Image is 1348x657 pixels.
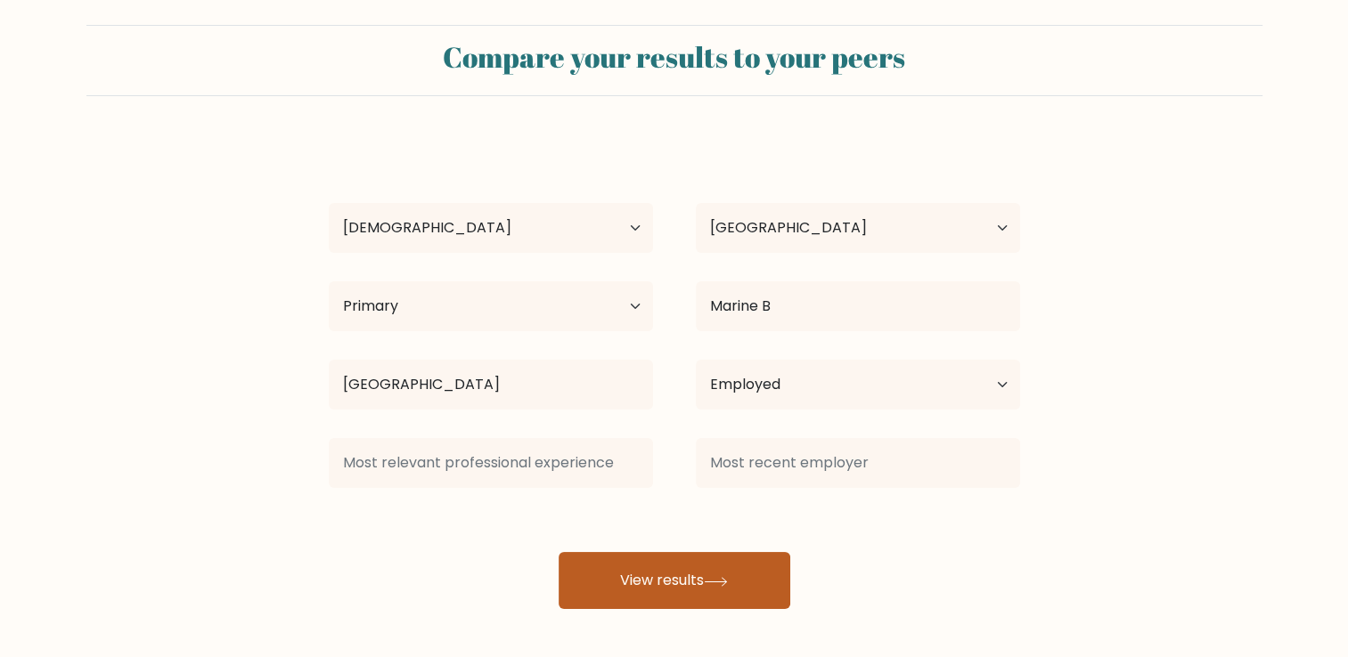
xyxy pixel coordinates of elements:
input: Most recent employer [696,438,1020,488]
button: View results [559,552,790,609]
input: Most relevant educational institution [329,360,653,410]
input: What did you study? [696,281,1020,331]
h2: Compare your results to your peers [97,40,1252,74]
input: Most relevant professional experience [329,438,653,488]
